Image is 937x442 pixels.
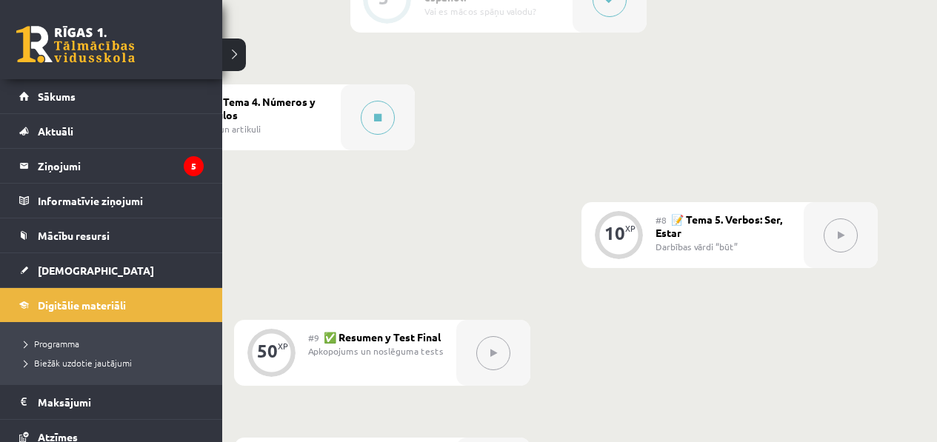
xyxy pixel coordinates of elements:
a: [DEMOGRAPHIC_DATA] [19,253,204,287]
span: Sākums [38,90,76,103]
div: Darbības vārdi “būt” [656,240,793,253]
a: Programma [19,337,207,350]
span: 📝 Tema 5. Verbos: Ser, Estar [656,212,782,239]
span: Mācību resursi [38,229,110,242]
a: Rīgas 1. Tālmācības vidusskola [16,26,135,63]
div: Vai es mācos spāņu valodu? [424,4,561,18]
legend: Informatīvie ziņojumi [38,184,204,218]
a: Digitālie materiāli [19,288,204,322]
span: 📝 Tema 4. Números y Artículos [193,95,316,121]
a: Sākums [19,79,204,113]
span: Aktuāli [38,124,73,138]
span: #8 [656,214,667,226]
span: Digitālie materiāli [38,298,126,312]
a: Ziņojumi5 [19,149,204,183]
a: Biežāk uzdotie jautājumi [19,356,207,369]
span: Biežāk uzdotie jautājumi [19,357,132,369]
div: 50 [257,344,278,358]
legend: Maksājumi [38,385,204,419]
a: Aktuāli [19,114,204,148]
i: 5 [184,156,204,176]
div: Apkopojums un noslēguma tests [308,344,445,358]
span: ✅ Resumen y Test Final [324,330,441,344]
a: Maksājumi [19,385,204,419]
div: Skaitļi un artikuli [193,122,330,135]
a: Informatīvie ziņojumi [19,184,204,218]
span: #9 [308,332,319,344]
div: XP [625,224,636,232]
a: Mācību resursi [19,218,204,252]
div: 10 [604,227,625,240]
span: [DEMOGRAPHIC_DATA] [38,264,154,277]
div: XP [278,342,288,350]
span: Programma [19,338,79,349]
legend: Ziņojumi [38,149,204,183]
